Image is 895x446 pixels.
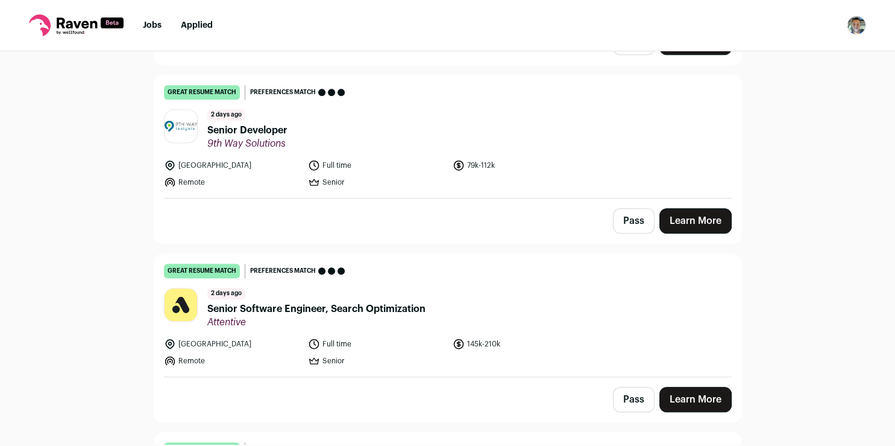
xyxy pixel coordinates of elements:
[164,85,240,100] div: great resume match
[453,338,590,350] li: 145k-210k
[165,288,197,321] img: 93daf02c0c45c0cb0d5a52ad4847f33b9c70a476c47a7f48744be4f9583aeafa.png
[659,208,732,234] a: Learn More
[308,159,445,171] li: Full time
[154,75,741,198] a: great resume match Preferences match 2 days ago Senior Developer 9th Way Solutions [GEOGRAPHIC_DA...
[143,21,162,30] a: Jobs
[164,338,301,350] li: [GEOGRAPHIC_DATA]
[154,254,741,377] a: great resume match Preferences match 2 days ago Senior Software Engineer, Search Optimization Att...
[453,159,590,171] li: 79k-112k
[165,121,197,132] img: 1b0701051032d628f071979993599dca7f25c823d40bf767d8a1487a10d153f2.jpg
[308,338,445,350] li: Full time
[613,387,655,412] button: Pass
[250,86,316,98] span: Preferences match
[207,288,245,299] span: 2 days ago
[207,123,287,138] span: Senior Developer
[181,21,213,30] a: Applied
[847,16,866,35] img: 19917917-medium_jpg
[250,265,316,277] span: Preferences match
[164,159,301,171] li: [GEOGRAPHIC_DATA]
[659,387,732,412] a: Learn More
[308,355,445,367] li: Senior
[207,316,426,328] span: Attentive
[164,176,301,188] li: Remote
[207,138,287,150] span: 9th Way Solutions
[164,264,240,278] div: great resume match
[308,176,445,188] li: Senior
[164,355,301,367] li: Remote
[847,16,866,35] button: Open dropdown
[207,109,245,121] span: 2 days ago
[613,208,655,234] button: Pass
[207,302,426,316] span: Senior Software Engineer, Search Optimization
